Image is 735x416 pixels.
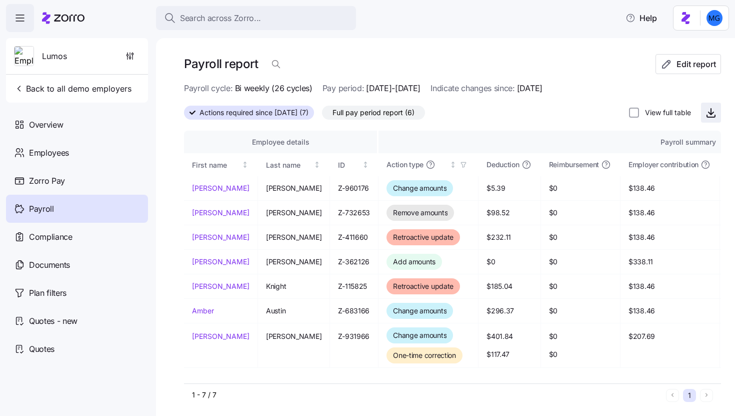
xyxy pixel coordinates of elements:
[29,315,77,327] span: Quotes - new
[6,307,148,335] a: Quotes - new
[192,160,240,171] div: First name
[628,160,698,170] span: Employer contribution
[393,306,446,316] span: Change amounts
[29,147,69,159] span: Employees
[266,257,321,267] span: [PERSON_NAME]
[199,106,308,119] span: Actions required since [DATE] (7)
[366,82,420,95] span: [DATE]-[DATE]
[517,82,542,95] span: [DATE]
[14,83,131,95] span: Back to all demo employers
[362,161,369,168] div: Not sorted
[338,281,370,291] span: Z-115825
[313,161,320,168] div: Not sorted
[486,208,532,218] span: $98.52
[628,281,711,291] span: $138.46
[628,306,711,316] span: $138.46
[486,183,532,193] span: $5.39
[666,389,679,402] button: Previous page
[338,232,370,242] span: Z-411660
[192,232,249,242] a: [PERSON_NAME]
[266,331,321,341] span: [PERSON_NAME]
[14,47,33,67] img: Employer logo
[486,281,532,291] span: $185.04
[625,12,657,24] span: Help
[628,331,711,341] span: $207.69
[180,12,261,25] span: Search across Zorro...
[266,232,321,242] span: [PERSON_NAME]
[549,208,612,218] span: $0
[628,183,711,193] span: $138.46
[184,82,233,95] span: Payroll cycle:
[6,111,148,139] a: Overview
[639,108,691,118] label: View full table
[338,331,370,341] span: Z-931966
[241,161,248,168] div: Not sorted
[486,160,519,170] span: Deduction
[700,389,713,402] button: Next page
[706,10,722,26] img: 61c362f0e1d336c60eacb74ec9823875
[322,82,364,95] span: Pay period:
[683,389,696,402] button: 1
[393,330,446,340] span: Change amounts
[676,58,716,70] span: Edit report
[6,251,148,279] a: Documents
[338,208,370,218] span: Z-732653
[338,306,370,316] span: Z-683166
[29,119,63,131] span: Overview
[192,281,249,291] a: [PERSON_NAME]
[184,153,258,176] th: First nameNot sorted
[192,137,369,148] div: Employee details
[266,281,321,291] span: Knight
[192,257,249,267] a: [PERSON_NAME]
[192,331,249,341] a: [PERSON_NAME]
[549,306,612,316] span: $0
[6,195,148,223] a: Payroll
[29,259,70,271] span: Documents
[266,208,321,218] span: [PERSON_NAME]
[192,390,662,400] div: 1 - 7 / 7
[393,281,453,291] span: Retroactive update
[10,79,135,99] button: Back to all demo employers
[29,175,65,187] span: Zorro Pay
[266,160,312,171] div: Last name
[6,279,148,307] a: Plan filters
[29,287,66,299] span: Plan filters
[393,232,453,242] span: Retroactive update
[628,257,711,267] span: $338.11
[156,6,356,30] button: Search across Zorro...
[184,56,258,72] h1: Payroll report
[549,257,612,267] span: $0
[42,50,67,63] span: Lumos
[393,183,446,193] span: Change amounts
[486,349,532,359] span: $117.47
[235,82,312,95] span: Bi weekly (26 cycles)
[338,183,370,193] span: Z-960176
[628,232,711,242] span: $138.46
[549,183,612,193] span: $0
[266,306,321,316] span: Austin
[29,343,54,355] span: Quotes
[29,231,72,243] span: Compliance
[266,183,321,193] span: [PERSON_NAME]
[338,160,360,171] div: ID
[29,203,54,215] span: Payroll
[192,183,249,193] a: [PERSON_NAME]
[378,153,478,176] th: Action typeNot sorted
[393,350,456,360] span: One-time correction
[617,8,665,28] button: Help
[549,281,612,291] span: $0
[393,257,435,267] span: Add amounts
[430,82,515,95] span: Indicate changes since:
[549,331,612,341] span: $0
[6,335,148,363] a: Quotes
[6,223,148,251] a: Compliance
[6,139,148,167] a: Employees
[549,232,612,242] span: $0
[332,106,414,119] span: Full pay period report (6)
[486,232,532,242] span: $232.11
[486,257,532,267] span: $0
[258,153,330,176] th: Last nameNot sorted
[628,208,711,218] span: $138.46
[386,160,423,170] span: Action type
[549,349,612,359] span: $0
